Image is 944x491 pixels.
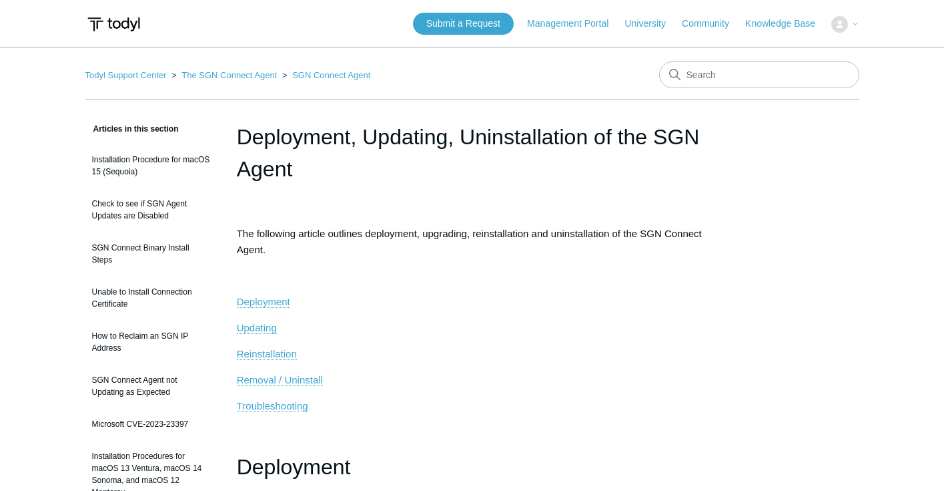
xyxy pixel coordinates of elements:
[237,400,308,412] span: Troubleshooting
[237,455,351,479] span: Deployment
[237,374,323,386] a: Removal / Uninstall
[85,124,179,134] span: Articles in this section
[527,17,622,31] a: Management Portal
[237,322,277,334] a: Updating
[624,17,678,31] a: University
[85,70,169,80] li: Todyl Support Center
[237,348,297,359] span: Reinstallation
[181,70,277,80] a: The SGN Connect Agent
[237,322,277,333] span: Updating
[85,367,217,405] a: SGN Connect Agent not Updating as Expected
[85,147,217,184] a: Installation Procedure for macOS 15 (Sequoia)
[85,12,142,37] img: Todyl Support Center Help Center home page
[237,348,297,360] a: Reinstallation
[237,374,323,385] span: Removal / Uninstall
[85,323,217,361] a: How to Reclaim an SGN IP Address
[169,70,280,80] li: The SGN Connect Agent
[237,228,702,255] span: The following article outlines deployment, upgrading, reinstallation and uninstallation of the SG...
[292,70,370,80] a: SGN Connect Agent
[659,61,859,88] input: Search
[85,279,217,317] a: Unable to Install Connection Certificate
[85,191,217,228] a: Check to see if SGN Agent Updates are Disabled
[237,296,290,307] span: Deployment
[280,70,370,80] li: SGN Connect Agent
[237,296,290,308] a: Deployment
[745,17,829,31] a: Knowledge Base
[237,400,308,412] a: Troubleshooting
[237,121,708,185] h1: Deployment, Updating, Uninstallation of the SGN Agent
[682,17,743,31] a: Community
[85,235,217,273] a: SGN Connect Binary Install Steps
[413,13,514,35] a: Submit a Request
[85,412,217,437] a: Microsoft CVE-2023-23397
[85,70,167,80] a: Todyl Support Center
